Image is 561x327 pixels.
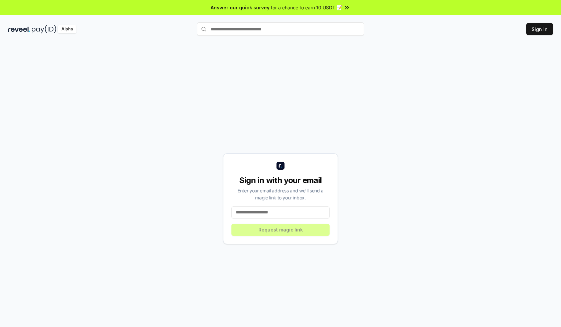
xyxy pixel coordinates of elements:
[211,4,269,11] span: Answer our quick survey
[526,23,553,35] button: Sign In
[32,25,56,33] img: pay_id
[58,25,76,33] div: Alpha
[271,4,342,11] span: for a chance to earn 10 USDT 📝
[231,175,330,186] div: Sign in with your email
[231,187,330,201] div: Enter your email address and we’ll send a magic link to your inbox.
[8,25,30,33] img: reveel_dark
[276,162,285,170] img: logo_small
